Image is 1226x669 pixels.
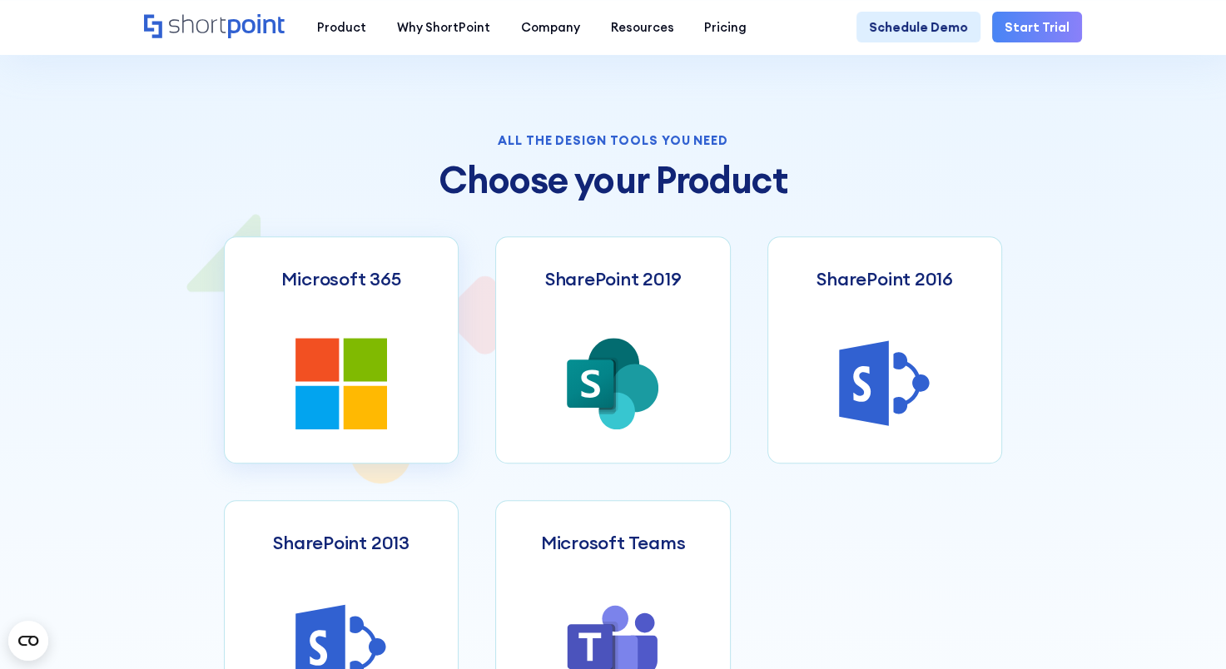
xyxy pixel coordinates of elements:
a: Company [505,12,595,42]
h3: SharePoint 2019 [545,268,682,290]
h3: SharePoint 2016 [817,268,953,290]
a: SharePoint 2016 [767,236,1002,463]
h3: Microsoft 365 [281,268,400,290]
div: Resources [611,18,674,37]
div: Product [317,18,366,37]
h3: SharePoint 2013 [273,532,409,554]
div: Why ShortPoint [397,18,490,37]
div: Company [521,18,580,37]
h3: Microsoft Teams [541,532,686,554]
a: Schedule Demo [856,12,980,42]
div: Pricing [704,18,747,37]
iframe: Chat Widget [1143,589,1226,669]
a: Pricing [689,12,762,42]
a: Microsoft 365 [224,236,459,463]
a: Start Trial [992,12,1081,42]
a: Home [144,14,286,41]
a: Resources [595,12,689,42]
a: SharePoint 2019 [495,236,730,463]
h2: Choose your Product [224,160,1002,201]
a: Product [302,12,382,42]
button: Open CMP widget [8,621,48,661]
div: All the design tools you need [224,135,1002,147]
a: Why ShortPoint [382,12,506,42]
div: Chatwidget [1143,589,1226,669]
